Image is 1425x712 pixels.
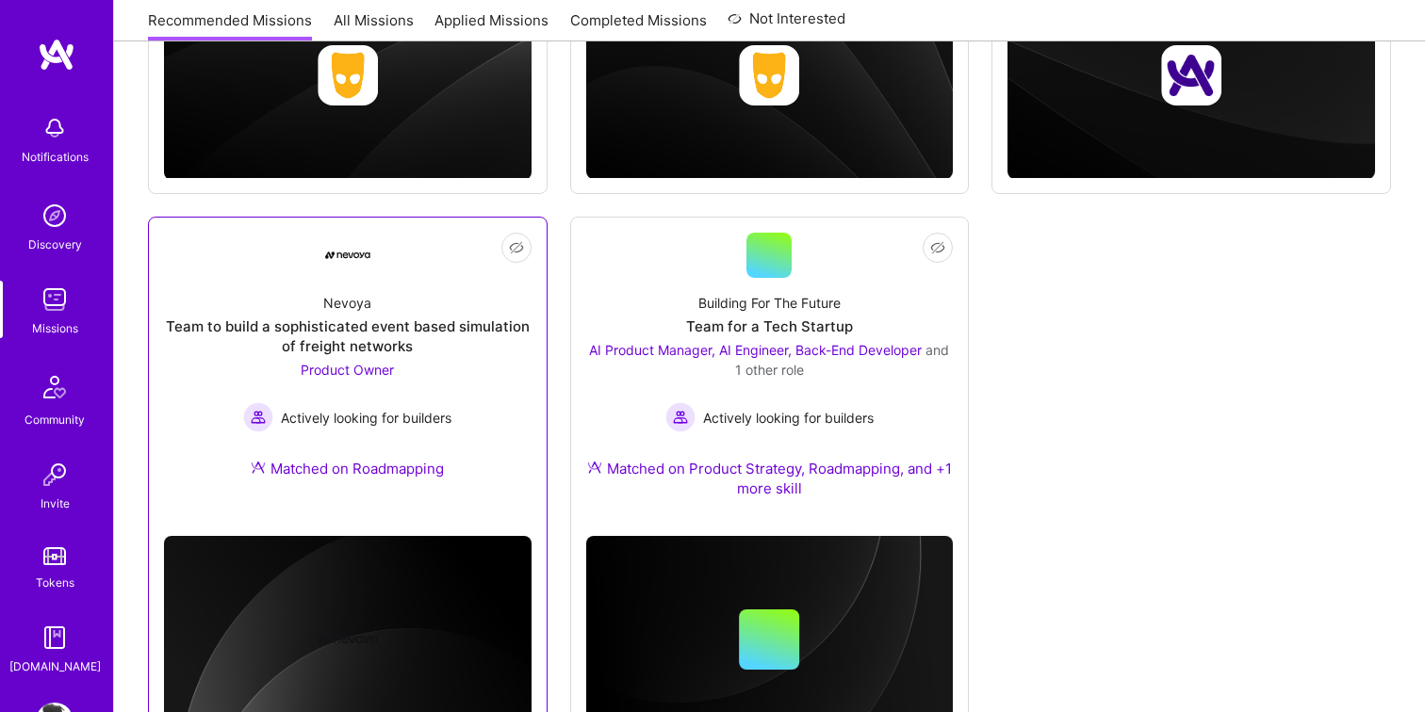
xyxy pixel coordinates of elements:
div: Community [25,410,85,429]
img: Actively looking for builders [665,402,696,432]
a: Building For The FutureTeam for a Tech StartupAI Product Manager, AI Engineer, Back-End Developer... [586,233,954,521]
a: Applied Missions [434,10,549,41]
i: icon EyeClosed [509,240,524,255]
img: Invite [36,456,74,494]
div: Tokens [36,573,74,592]
div: Nevoya [323,293,371,313]
img: Company logo [739,45,799,105]
img: Ateam Purple Icon [587,460,602,475]
div: Missions [32,318,78,338]
img: guide book [36,619,74,656]
img: Actively looking for builders [243,402,273,432]
img: Company logo [318,609,378,670]
div: Matched on Product Strategy, Roadmapping, and +1 more skill [586,459,954,498]
div: Invite [41,494,70,513]
div: [DOMAIN_NAME] [9,656,101,676]
div: Notifications [22,147,89,167]
img: Company Logo [325,251,370,259]
div: Matched on Roadmapping [251,459,444,478]
a: All Missions [334,10,414,41]
i: icon EyeClosed [930,240,945,255]
img: teamwork [36,281,74,318]
div: Team to build a sophisticated event based simulation of freight networks [164,316,532,356]
a: Company LogoNevoyaTeam to build a sophisticated event based simulation of freight networksProduct... [164,233,532,501]
span: Actively looking for builders [703,408,874,428]
div: Building For The Future [698,293,841,313]
img: logo [38,38,75,72]
span: Actively looking for builders [281,408,451,428]
img: tokens [43,547,66,565]
a: Completed Missions [570,10,707,41]
img: Community [32,364,77,410]
a: Not Interested [728,8,845,41]
img: Company logo [1161,45,1221,105]
div: Discovery [28,235,82,254]
img: discovery [36,197,74,235]
span: AI Product Manager, AI Engineer, Back-End Developer [589,342,922,358]
a: Recommended Missions [148,10,312,41]
div: Team for a Tech Startup [686,316,853,336]
span: Product Owner [301,362,394,378]
img: Company logo [318,45,378,105]
img: bell [36,109,74,147]
img: Ateam Purple Icon [251,460,266,475]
